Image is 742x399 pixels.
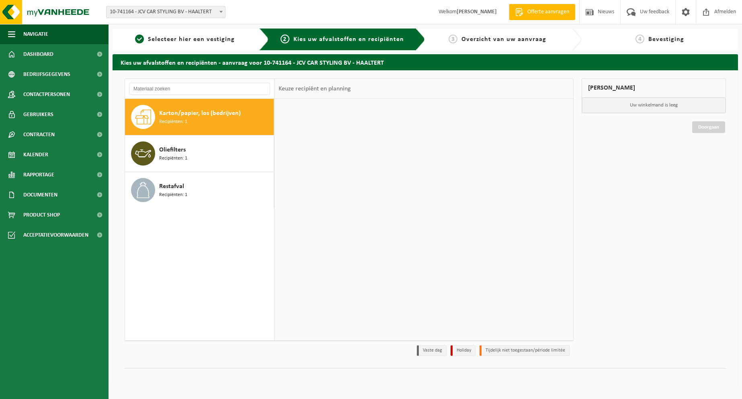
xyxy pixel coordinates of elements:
span: Documenten [23,185,57,205]
strong: [PERSON_NAME] [457,9,497,15]
span: Recipiënten: 1 [159,191,187,199]
span: Kalender [23,145,48,165]
span: Contactpersonen [23,84,70,104]
button: Oliefilters Recipiënten: 1 [125,135,274,172]
div: [PERSON_NAME] [582,78,726,98]
div: Keuze recipiënt en planning [275,79,355,99]
span: 3 [449,35,457,43]
h2: Kies uw afvalstoffen en recipiënten - aanvraag voor 10-741164 - JCV CAR STYLING BV - HAALTERT [113,54,738,70]
p: Uw winkelmand is leeg [582,98,726,113]
span: 10-741164 - JCV CAR STYLING BV - HAALTERT [107,6,225,18]
span: Recipiënten: 1 [159,118,187,126]
span: Bevestiging [648,36,684,43]
span: 10-741164 - JCV CAR STYLING BV - HAALTERT [106,6,225,18]
input: Materiaal zoeken [129,83,270,95]
span: Karton/papier, los (bedrijven) [159,108,241,118]
a: Offerte aanvragen [509,4,575,20]
li: Holiday [451,345,476,356]
button: Karton/papier, los (bedrijven) Recipiënten: 1 [125,99,274,135]
a: Doorgaan [692,121,725,133]
span: Overzicht van uw aanvraag [461,36,546,43]
span: Selecteer hier een vestiging [148,36,235,43]
span: 4 [635,35,644,43]
a: 1Selecteer hier een vestiging [117,35,253,44]
span: Navigatie [23,24,48,44]
span: Offerte aanvragen [525,8,571,16]
span: Oliefilters [159,145,186,155]
span: Contracten [23,125,55,145]
span: 1 [135,35,144,43]
span: Product Shop [23,205,60,225]
span: Gebruikers [23,104,53,125]
span: Dashboard [23,44,53,64]
span: Rapportage [23,165,54,185]
span: 2 [281,35,289,43]
li: Vaste dag [417,345,447,356]
span: Acceptatievoorwaarden [23,225,88,245]
span: Recipiënten: 1 [159,155,187,162]
span: Restafval [159,182,184,191]
button: Restafval Recipiënten: 1 [125,172,274,208]
span: Bedrijfsgegevens [23,64,70,84]
span: Kies uw afvalstoffen en recipiënten [293,36,404,43]
li: Tijdelijk niet toegestaan/période limitée [480,345,570,356]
